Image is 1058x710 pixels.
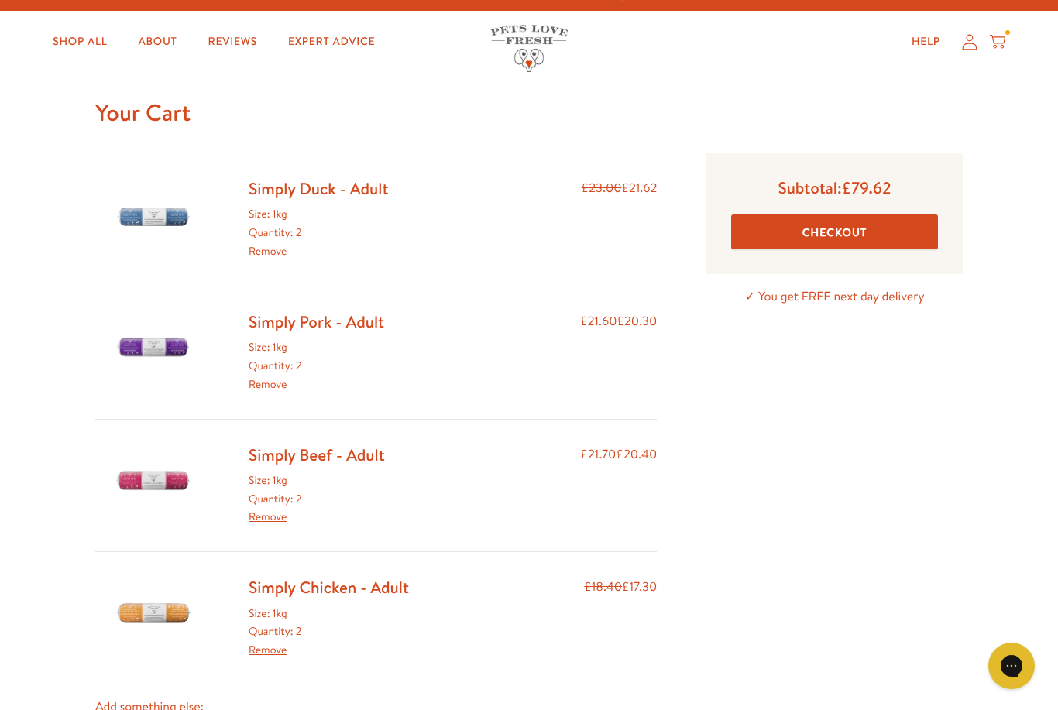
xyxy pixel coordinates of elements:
a: Remove [249,509,287,524]
p: ✓ You get FREE next day delivery [706,286,963,307]
div: £17.30 [584,577,657,660]
img: Simply Chicken - Adult - 1kg [115,577,192,651]
span: £79.62 [842,177,891,199]
s: £18.40 [584,578,622,595]
a: Help [899,26,953,57]
s: £21.70 [580,446,616,463]
div: Size: 1kg Quantity: 2 [249,338,384,393]
img: Simply Duck - Adult - 1kg [115,178,192,256]
a: Simply Chicken - Adult [249,576,409,599]
img: Simply Beef - Adult - 1kg [115,444,192,519]
img: Pets Love Fresh [490,25,568,72]
s: £21.60 [580,313,617,330]
a: Expert Advice [276,26,387,57]
div: Size: 1kg Quantity: 2 [249,205,388,260]
iframe: Gorgias live chat messenger [981,637,1043,695]
s: £23.00 [582,180,622,197]
a: Remove [249,642,287,657]
a: Simply Pork - Adult [249,310,384,333]
div: Size: 1kg Quantity: 2 [249,472,385,526]
button: Checkout [731,214,938,249]
img: Simply Pork - Adult - 1kg [115,311,192,386]
div: £21.62 [582,178,658,261]
a: Simply Beef - Adult [249,444,385,466]
h1: Your Cart [95,98,963,128]
div: Size: 1kg Quantity: 2 [249,605,409,660]
p: Subtotal: [731,177,938,198]
a: Simply Duck - Adult [249,177,388,200]
a: Remove [249,243,287,259]
a: Reviews [196,26,270,57]
a: About [125,26,189,57]
a: Remove [249,376,287,392]
a: Shop All [40,26,119,57]
div: £20.40 [580,444,657,527]
div: £20.30 [580,311,657,394]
